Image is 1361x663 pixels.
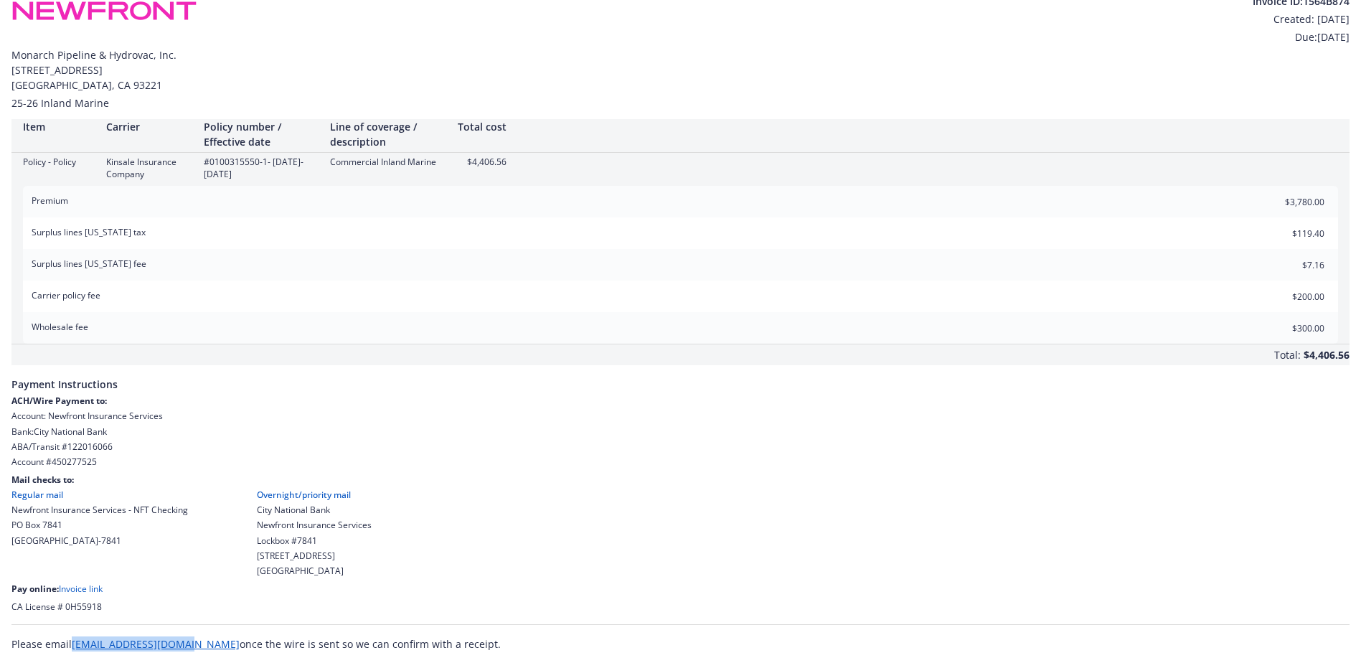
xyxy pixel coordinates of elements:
[23,156,95,168] div: Policy - Policy
[59,583,103,595] a: Invoice link
[257,565,372,577] div: [GEOGRAPHIC_DATA]
[32,258,146,270] span: Surplus lines [US_STATE] fee
[72,637,240,651] a: [EMAIL_ADDRESS][DOMAIN_NAME]
[1240,317,1333,339] input: 0.00
[11,535,188,547] div: [GEOGRAPHIC_DATA]-7841
[11,474,1350,486] div: Mail checks to:
[11,583,59,595] span: Pay online:
[257,504,372,516] div: City National Bank
[11,47,1350,93] span: Monarch Pipeline & Hydrovac, Inc. [STREET_ADDRESS] [GEOGRAPHIC_DATA] , CA 93221
[11,395,1350,407] div: ACH/Wire Payment to:
[106,156,192,180] div: Kinsale Insurance Company
[1274,347,1301,365] div: Total:
[204,156,319,180] div: #0100315550-1 - [DATE]-[DATE]
[11,601,1350,613] div: CA License # 0H55918
[11,365,1350,395] span: Payment Instructions
[32,226,146,238] span: Surplus lines [US_STATE] tax
[11,441,1350,453] div: ABA/Transit # 122016066
[1253,29,1350,44] div: Due: [DATE]
[23,119,95,134] div: Item
[1240,254,1333,276] input: 0.00
[32,194,68,207] span: Premium
[11,456,1350,468] div: Account # 450277525
[1240,286,1333,307] input: 0.00
[330,156,445,168] div: Commercial Inland Marine
[456,156,507,168] div: $4,406.56
[11,95,1350,110] div: 25-26 Inland Marine
[257,550,372,562] div: [STREET_ADDRESS]
[1240,222,1333,244] input: 0.00
[11,410,1350,422] div: Account: Newfront Insurance Services
[204,119,319,149] div: Policy number / Effective date
[1304,344,1350,365] div: $4,406.56
[1253,11,1350,27] div: Created: [DATE]
[330,119,445,149] div: Line of coverage / description
[257,535,372,547] div: Lockbox #7841
[11,504,188,516] div: Newfront Insurance Services - NFT Checking
[257,519,372,531] div: Newfront Insurance Services
[32,289,100,301] span: Carrier policy fee
[11,519,188,531] div: PO Box 7841
[11,489,188,501] div: Regular mail
[1240,191,1333,212] input: 0.00
[11,425,1350,438] div: Bank: City National Bank
[257,489,372,501] div: Overnight/priority mail
[11,636,1350,652] div: Please email once the wire is sent so we can confirm with a receipt.
[32,321,88,333] span: Wholesale fee
[106,119,192,134] div: Carrier
[456,119,507,134] div: Total cost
